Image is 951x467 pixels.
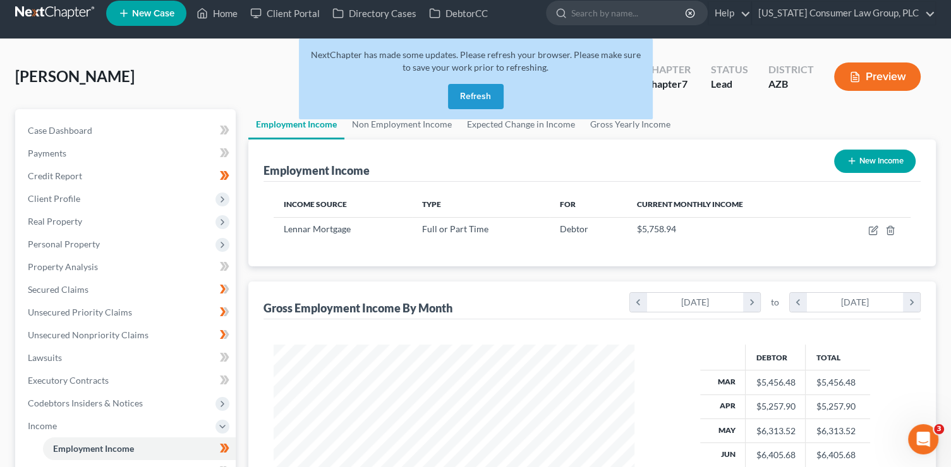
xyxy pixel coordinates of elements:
[756,449,795,461] div: $6,405.68
[834,62,921,91] button: Preview
[43,437,236,460] a: Employment Income
[311,49,641,73] span: NextChapter has made some updates. Please refresh your browser. Please make sure to save your wor...
[28,375,109,386] span: Executory Contracts
[244,2,326,25] a: Client Portal
[28,239,100,249] span: Personal Property
[700,443,746,467] th: Jun
[790,293,807,312] i: chevron_left
[756,400,795,413] div: $5,257.90
[422,223,488,234] span: Full or Part Time
[700,394,746,418] th: Apr
[756,425,795,437] div: $6,313.52
[806,443,870,467] td: $6,405.68
[28,216,82,227] span: Real Property
[28,170,82,181] span: Credit Report
[28,193,80,204] span: Client Profile
[53,443,134,454] span: Employment Income
[637,223,676,234] span: $5,758.94
[647,293,744,312] div: [DATE]
[806,418,870,442] td: $6,313.52
[18,142,236,165] a: Payments
[28,398,143,408] span: Codebtors Insiders & Notices
[756,376,795,389] div: $5,456.48
[711,62,748,77] div: Status
[28,284,88,295] span: Secured Claims
[752,2,935,25] a: [US_STATE] Consumer Law Group, PLC
[771,296,779,309] span: to
[263,300,452,316] div: Gross Employment Income By Month
[263,163,370,178] div: Employment Income
[28,420,57,431] span: Income
[18,119,236,142] a: Case Dashboard
[28,329,148,340] span: Unsecured Nonpriority Claims
[248,109,344,139] a: Employment Income
[18,369,236,392] a: Executory Contracts
[448,84,504,109] button: Refresh
[708,2,751,25] a: Help
[28,352,62,363] span: Lawsuits
[700,370,746,394] th: Mar
[682,78,688,90] span: 7
[560,199,576,209] span: For
[423,2,494,25] a: DebtorCC
[18,278,236,301] a: Secured Claims
[284,223,351,234] span: Lennar Mortgage
[18,301,236,324] a: Unsecured Priority Claims
[132,9,174,18] span: New Case
[645,77,691,92] div: Chapter
[28,307,132,317] span: Unsecured Priority Claims
[746,345,806,370] th: Debtor
[834,150,916,173] button: New Income
[637,199,743,209] span: Current Monthly Income
[18,324,236,346] a: Unsecured Nonpriority Claims
[806,345,870,370] th: Total
[284,199,347,209] span: Income Source
[806,394,870,418] td: $5,257.90
[934,424,944,434] span: 3
[18,346,236,369] a: Lawsuits
[571,1,687,25] input: Search by name...
[903,293,920,312] i: chevron_right
[326,2,423,25] a: Directory Cases
[560,223,588,234] span: Debtor
[700,418,746,442] th: May
[908,424,938,454] iframe: Intercom live chat
[190,2,244,25] a: Home
[711,77,748,92] div: Lead
[18,256,236,278] a: Property Analysis
[807,293,904,312] div: [DATE]
[422,199,441,209] span: Type
[743,293,760,312] i: chevron_right
[806,370,870,394] td: $5,456.48
[18,165,236,187] a: Credit Report
[630,293,647,312] i: chevron_left
[645,62,691,77] div: Chapter
[28,125,92,136] span: Case Dashboard
[768,62,814,77] div: District
[768,77,814,92] div: AZB
[28,261,98,272] span: Property Analysis
[28,148,66,158] span: Payments
[15,67,135,85] span: [PERSON_NAME]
